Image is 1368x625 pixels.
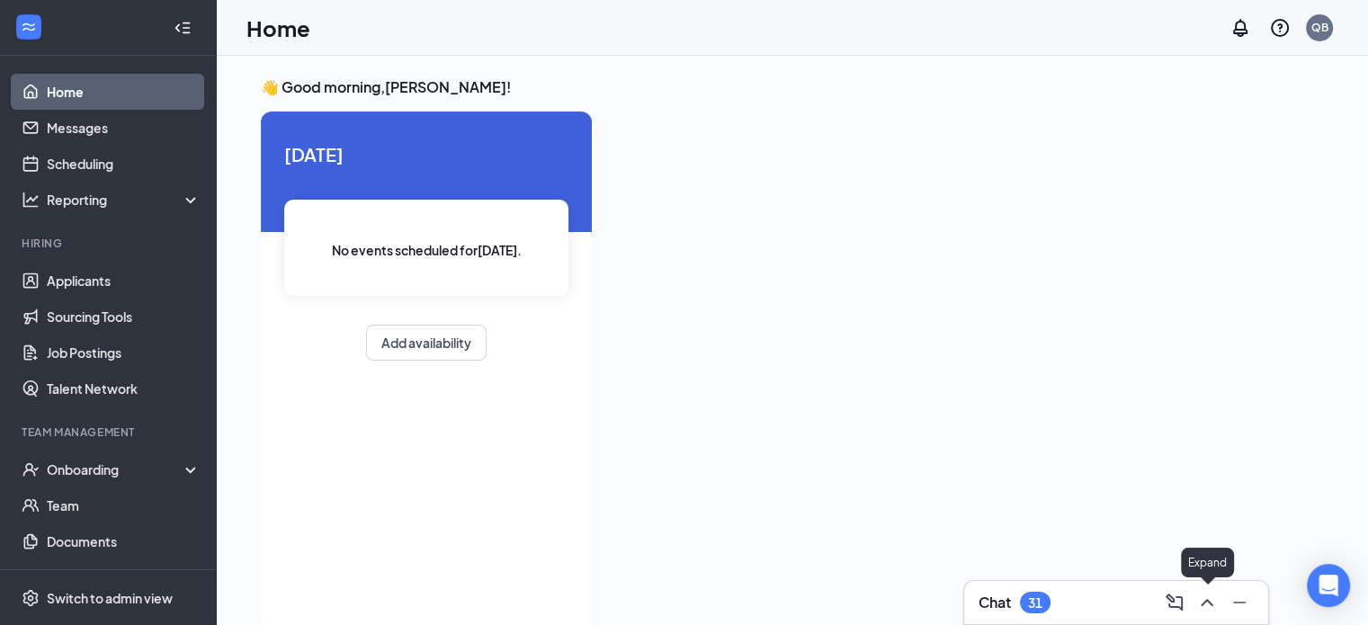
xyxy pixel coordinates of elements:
a: Home [47,74,201,110]
a: Scheduling [47,146,201,182]
h3: Chat [979,593,1011,612]
svg: QuestionInfo [1269,17,1291,39]
a: Applicants [47,263,201,299]
button: ComposeMessage [1160,588,1189,617]
svg: Collapse [174,19,192,37]
h1: Home [246,13,310,43]
div: QB [1311,20,1328,35]
a: Documents [47,523,201,559]
button: Add availability [366,325,487,361]
span: No events scheduled for [DATE] . [332,240,522,260]
svg: Analysis [22,191,40,209]
svg: Notifications [1229,17,1251,39]
div: 31 [1028,595,1042,611]
div: Switch to admin view [47,589,173,607]
button: Minimize [1225,588,1254,617]
svg: Settings [22,589,40,607]
div: Team Management [22,424,197,440]
svg: ChevronUp [1196,592,1218,613]
div: Open Intercom Messenger [1307,564,1350,607]
a: Team [47,487,201,523]
a: Surveys [47,559,201,595]
svg: UserCheck [22,460,40,478]
a: Talent Network [47,371,201,406]
h3: 👋 Good morning, [PERSON_NAME] ! [261,77,1323,97]
svg: WorkstreamLogo [20,18,38,36]
div: Reporting [47,191,201,209]
svg: Minimize [1229,592,1250,613]
a: Sourcing Tools [47,299,201,335]
svg: ComposeMessage [1164,592,1185,613]
a: Job Postings [47,335,201,371]
div: Onboarding [47,460,185,478]
a: Messages [47,110,201,146]
div: Expand [1181,548,1234,577]
button: ChevronUp [1193,588,1221,617]
span: [DATE] [284,140,568,168]
div: Hiring [22,236,197,251]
